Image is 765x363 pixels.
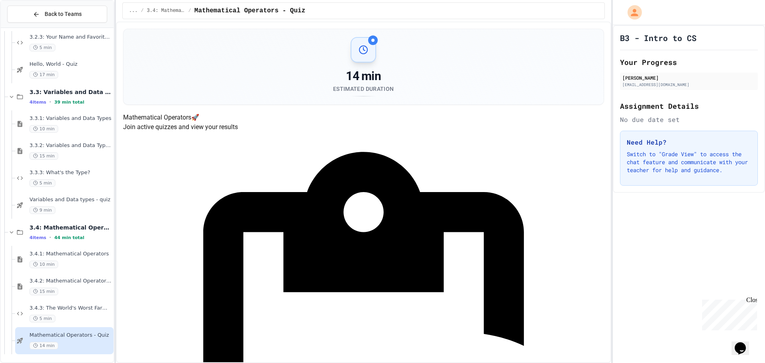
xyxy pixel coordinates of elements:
[29,251,112,257] span: 3.4.1: Mathematical Operators
[54,100,84,105] span: 39 min total
[29,206,55,214] span: 9 min
[29,115,112,122] span: 3.3.1: Variables and Data Types
[29,34,112,41] span: 3.2.3: Your Name and Favorite Movie
[620,100,758,112] h2: Assignment Details
[123,122,604,132] p: Join active quizzes and view your results
[29,235,46,240] span: 4 items
[194,6,305,16] span: Mathematical Operators - Quiz
[29,152,58,160] span: 15 min
[29,61,112,68] span: Hello, World - Quiz
[29,71,58,78] span: 17 min
[620,57,758,68] h2: Your Progress
[699,296,757,330] iframe: chat widget
[333,69,394,83] div: 14 min
[29,196,112,203] span: Variables and Data types - quiz
[7,6,107,23] button: Back to Teams
[29,100,46,105] span: 4 items
[29,261,58,268] span: 10 min
[188,8,191,14] span: /
[54,235,84,240] span: 44 min total
[141,8,143,14] span: /
[29,224,112,231] span: 3.4: Mathematical Operators
[29,179,55,187] span: 5 min
[732,331,757,355] iframe: chat widget
[627,150,751,174] p: Switch to "Grade View" to access the chat feature and communicate with your teacher for help and ...
[619,3,644,22] div: My Account
[627,137,751,147] h3: Need Help?
[29,125,58,133] span: 10 min
[29,44,55,51] span: 5 min
[333,85,394,93] div: Estimated Duration
[29,315,55,322] span: 5 min
[620,115,758,124] div: No due date set
[29,342,58,349] span: 14 min
[29,142,112,149] span: 3.3.2: Variables and Data Types - Review
[123,113,604,122] h4: Mathematical Operators 🚀
[29,288,58,295] span: 15 min
[147,8,185,14] span: 3.4: Mathematical Operators
[3,3,55,51] div: Chat with us now!Close
[622,74,755,81] div: [PERSON_NAME]
[29,332,112,339] span: Mathematical Operators - Quiz
[29,278,112,285] span: 3.4.2: Mathematical Operators - Review
[45,10,82,18] span: Back to Teams
[129,8,138,14] span: ...
[29,88,112,96] span: 3.3: Variables and Data Types
[622,82,755,88] div: [EMAIL_ADDRESS][DOMAIN_NAME]
[620,32,696,43] h1: B3 - Intro to CS
[49,234,51,241] span: •
[29,169,112,176] span: 3.3.3: What's the Type?
[49,99,51,105] span: •
[29,305,112,312] span: 3.4.3: The World's Worst Farmers Market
